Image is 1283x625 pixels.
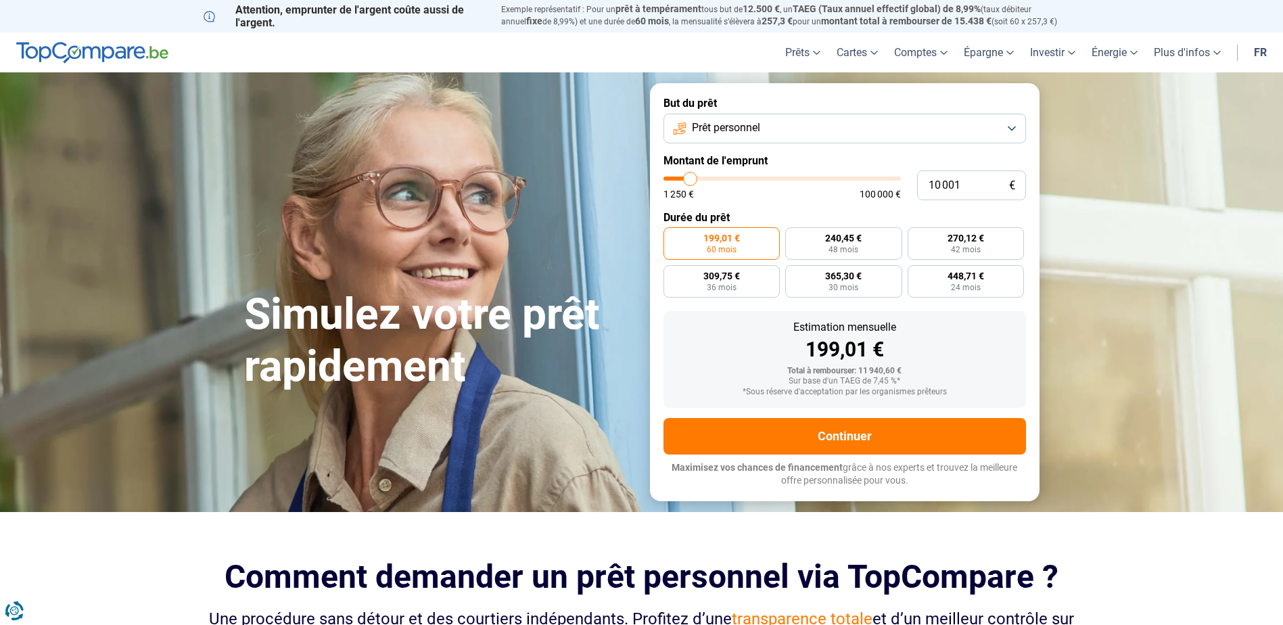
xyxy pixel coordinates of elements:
[829,283,858,292] span: 30 mois
[825,233,862,243] span: 240,45 €
[956,32,1022,72] a: Épargne
[829,246,858,254] span: 48 mois
[674,388,1015,397] div: *Sous réserve d'acceptation par les organismes prêteurs
[663,418,1026,455] button: Continuer
[663,461,1026,488] p: grâce à nos experts et trouvez la meilleure offre personnalisée pour vous.
[1146,32,1229,72] a: Plus d'infos
[886,32,956,72] a: Comptes
[674,377,1015,386] div: Sur base d'un TAEG de 7,45 %*
[1009,180,1015,191] span: €
[1083,32,1146,72] a: Énergie
[674,340,1015,360] div: 199,01 €
[860,189,901,199] span: 100 000 €
[1246,32,1275,72] a: fr
[825,271,862,281] span: 365,30 €
[703,233,740,243] span: 199,01 €
[526,16,542,26] span: fixe
[762,16,793,26] span: 257,3 €
[663,154,1026,167] label: Montant de l'emprunt
[707,246,737,254] span: 60 mois
[204,3,485,29] p: Attention, emprunter de l'argent coûte aussi de l'argent.
[674,322,1015,333] div: Estimation mensuelle
[692,120,760,135] span: Prêt personnel
[951,283,981,292] span: 24 mois
[672,462,843,473] span: Maximisez vos chances de financement
[707,283,737,292] span: 36 mois
[663,114,1026,143] button: Prêt personnel
[615,3,701,14] span: prêt à tempérament
[663,189,694,199] span: 1 250 €
[948,271,984,281] span: 448,71 €
[16,42,168,64] img: TopCompare
[244,289,634,393] h1: Simulez votre prêt rapidement
[793,3,981,14] span: TAEG (Taux annuel effectif global) de 8,99%
[663,97,1026,110] label: But du prêt
[777,32,829,72] a: Prêts
[635,16,669,26] span: 60 mois
[948,233,984,243] span: 270,12 €
[703,271,740,281] span: 309,75 €
[951,246,981,254] span: 42 mois
[743,3,780,14] span: 12.500 €
[829,32,886,72] a: Cartes
[204,558,1080,595] h2: Comment demander un prêt personnel via TopCompare ?
[501,3,1080,28] p: Exemple représentatif : Pour un tous but de , un (taux débiteur annuel de 8,99%) et une durée de ...
[663,211,1026,224] label: Durée du prêt
[821,16,992,26] span: montant total à rembourser de 15.438 €
[1022,32,1083,72] a: Investir
[674,367,1015,376] div: Total à rembourser: 11 940,60 €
